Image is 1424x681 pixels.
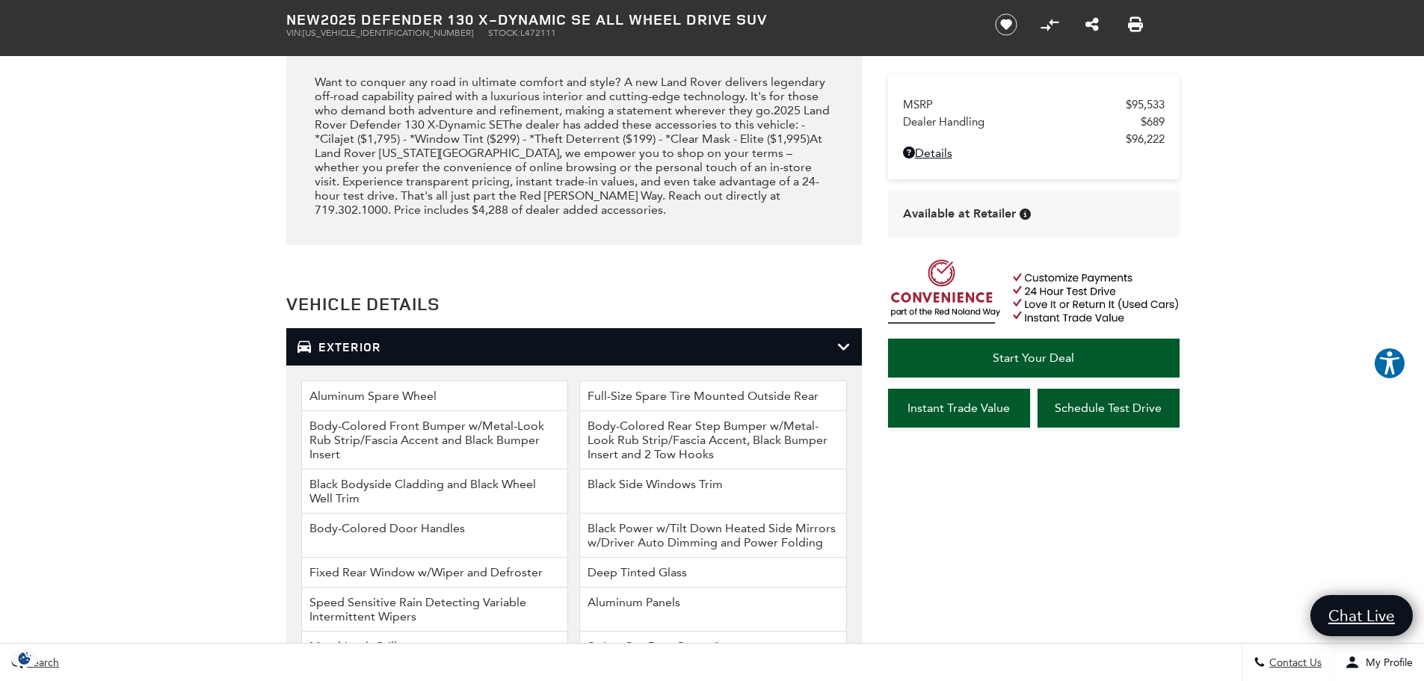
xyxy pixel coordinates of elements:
[1141,115,1165,129] span: $689
[286,9,321,29] strong: New
[286,11,970,28] h1: 2025 Defender 130 X-Dynamic SE All Wheel Drive SUV
[301,469,569,514] li: Black Bodyside Cladding and Black Wheel Well Trim
[903,115,1165,129] a: Dealer Handling $689
[993,351,1074,365] span: Start Your Deal
[579,558,847,588] li: Deep Tinted Glass
[1128,16,1143,34] a: Print this New 2025 Defender 130 X-Dynamic SE All Wheel Drive SUV
[1266,656,1322,669] span: Contact Us
[1085,16,1099,34] a: Share this New 2025 Defender 130 X-Dynamic SE All Wheel Drive SUV
[301,632,569,662] li: Metal-Look Grille
[520,28,556,38] span: L472111
[888,389,1030,428] a: Instant Trade Value
[1020,209,1031,220] div: Vehicle is in stock and ready for immediate delivery. Due to demand, availability is subject to c...
[903,98,1126,111] span: MSRP
[579,632,847,662] li: Swing-Out Rear Cargo Access
[7,650,42,666] section: Click to Open Cookie Consent Modal
[301,380,569,411] li: Aluminum Spare Wheel
[990,13,1023,37] button: Save vehicle
[301,411,569,469] li: Body-Colored Front Bumper w/Metal-Look Rub Strip/Fascia Accent and Black Bumper Insert
[579,469,847,514] li: Black Side Windows Trim
[301,588,569,632] li: Speed Sensitive Rain Detecting Variable Intermittent Wipers
[301,558,569,588] li: Fixed Rear Window w/Wiper and Defroster
[903,146,1165,160] a: Details
[1126,132,1165,146] span: $96,222
[579,411,847,469] li: Body-Colored Rear Step Bumper w/Metal-Look Rub Strip/Fascia Accent, Black Bumper Insert and 2 Tow...
[1360,656,1413,669] span: My Profile
[315,75,833,217] div: Want to conquer any road in ultimate comfort and style? A new Land Rover delivers legendary off-r...
[1373,347,1406,383] aside: Accessibility Help Desk
[903,132,1165,146] a: $96,222
[579,514,847,558] li: Black Power w/Tilt Down Heated Side Mirrors w/Driver Auto Dimming and Power Folding
[7,650,42,666] img: Opt-Out Icon
[1373,347,1406,380] button: Explore your accessibility options
[488,28,520,38] span: Stock:
[1321,605,1402,626] span: Chat Live
[301,514,569,558] li: Body-Colored Door Handles
[286,290,862,317] h2: Vehicle Details
[1055,401,1162,415] span: Schedule Test Drive
[1310,595,1413,636] a: Chat Live
[579,380,847,411] li: Full-Size Spare Tire Mounted Outside Rear
[1038,389,1180,428] a: Schedule Test Drive
[579,588,847,632] li: Aluminum Panels
[286,28,303,38] span: VIN:
[1038,13,1061,36] button: Compare Vehicle
[903,98,1165,111] a: MSRP $95,533
[907,401,1010,415] span: Instant Trade Value
[903,115,1141,129] span: Dealer Handling
[303,28,473,38] span: [US_VEHICLE_IDENTIFICATION_NUMBER]
[903,206,1016,222] span: Available at Retailer
[1334,644,1424,681] button: Open user profile menu
[888,339,1180,378] a: Start Your Deal
[298,339,837,354] h3: Exterior
[888,435,1180,671] iframe: YouTube video player
[1126,98,1165,111] span: $95,533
